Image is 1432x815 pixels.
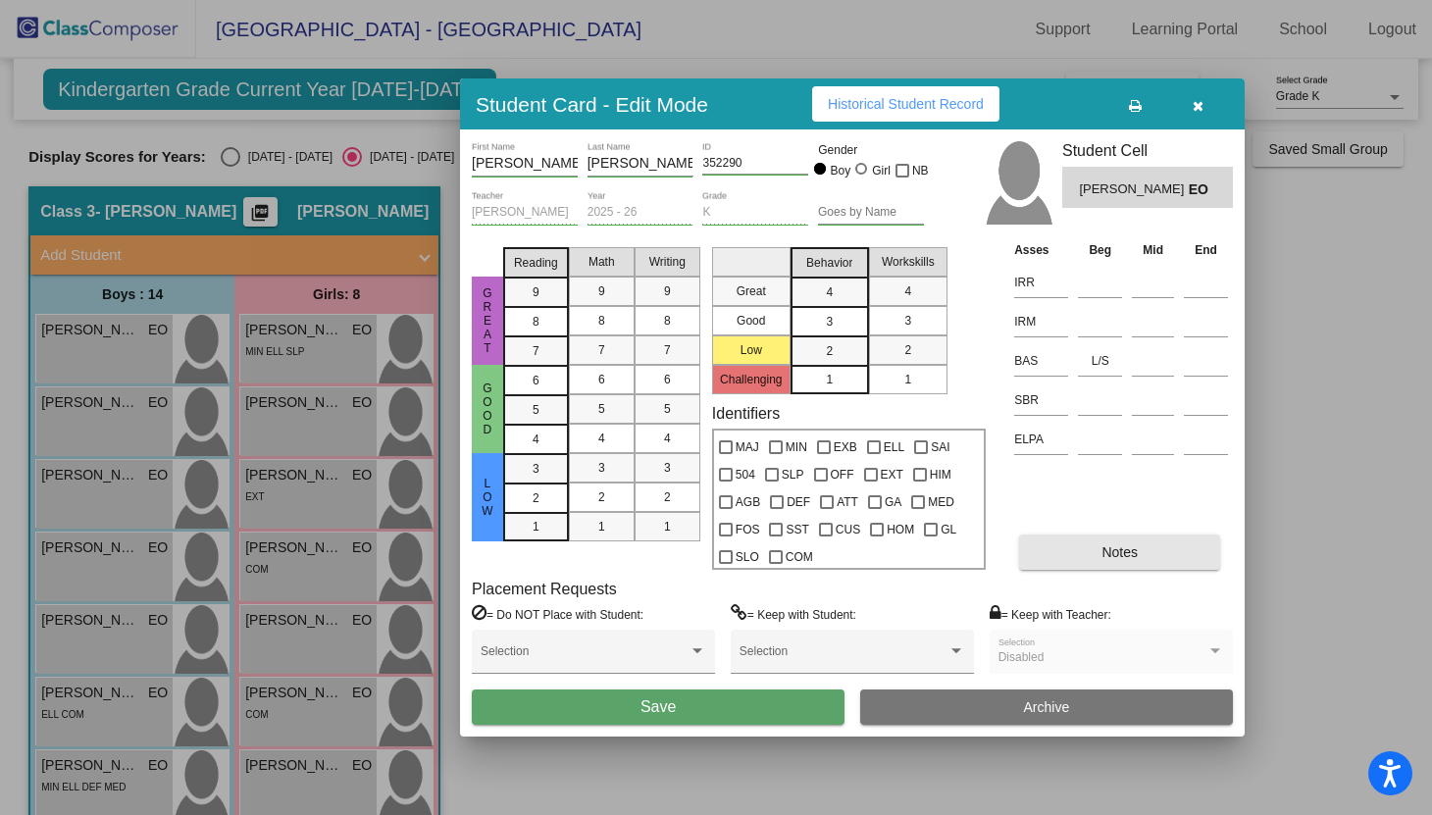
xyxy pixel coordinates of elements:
[1014,425,1068,454] input: assessment
[1009,239,1073,261] th: Asses
[1079,179,1188,200] span: [PERSON_NAME]
[472,689,844,725] button: Save
[664,459,671,477] span: 3
[476,92,708,117] h3: Student Card - Edit Mode
[598,400,605,418] span: 5
[664,371,671,388] span: 6
[904,282,911,300] span: 4
[931,435,949,459] span: SAI
[736,518,760,541] span: FOS
[941,518,956,541] span: GL
[887,518,914,541] span: HOM
[830,162,851,179] div: Boy
[736,463,755,486] span: 504
[826,371,833,388] span: 1
[664,518,671,535] span: 1
[472,580,617,598] label: Placement Requests
[1014,268,1068,297] input: assessment
[1014,385,1068,415] input: assessment
[990,604,1111,624] label: = Keep with Teacher:
[598,518,605,535] span: 1
[598,312,605,330] span: 8
[533,460,539,478] span: 3
[828,96,984,112] span: Historical Student Record
[533,489,539,507] span: 2
[533,518,539,535] span: 1
[533,313,539,331] span: 8
[1014,307,1068,336] input: assessment
[649,253,686,271] span: Writing
[479,382,496,436] span: Good
[472,604,643,624] label: = Do NOT Place with Student:
[837,490,858,514] span: ATT
[1189,179,1216,200] span: EO
[533,342,539,360] span: 7
[731,604,856,624] label: = Keep with Student:
[871,162,891,179] div: Girl
[928,490,954,514] span: MED
[479,477,496,518] span: Low
[640,698,676,715] span: Save
[702,157,808,171] input: Enter ID
[588,253,615,271] span: Math
[736,545,759,569] span: SLO
[806,254,852,272] span: Behavior
[904,371,911,388] span: 1
[930,463,951,486] span: HIM
[786,545,813,569] span: COM
[712,404,780,423] label: Identifiers
[836,518,860,541] span: CUS
[736,435,759,459] span: MAJ
[812,86,999,122] button: Historical Student Record
[787,490,810,514] span: DEF
[1073,239,1127,261] th: Beg
[826,342,833,360] span: 2
[1101,544,1138,560] span: Notes
[736,490,760,514] span: AGB
[1014,346,1068,376] input: assessment
[664,430,671,447] span: 4
[882,253,935,271] span: Workskills
[702,206,808,220] input: grade
[472,206,578,220] input: teacher
[885,490,901,514] span: GA
[533,401,539,419] span: 5
[834,435,857,459] span: EXB
[904,312,911,330] span: 3
[860,689,1233,725] button: Archive
[818,141,924,159] mat-label: Gender
[664,312,671,330] span: 8
[998,650,1045,664] span: Disabled
[1127,239,1179,261] th: Mid
[881,463,903,486] span: EXT
[598,341,605,359] span: 7
[664,488,671,506] span: 2
[514,254,558,272] span: Reading
[786,435,807,459] span: MIN
[826,313,833,331] span: 3
[1062,141,1233,160] h3: Student Cell
[884,435,904,459] span: ELL
[533,283,539,301] span: 9
[598,430,605,447] span: 4
[1019,535,1220,570] button: Notes
[598,282,605,300] span: 9
[664,341,671,359] span: 7
[826,283,833,301] span: 4
[782,463,804,486] span: SLP
[786,518,808,541] span: SST
[479,286,496,355] span: Great
[1179,239,1233,261] th: End
[588,206,693,220] input: year
[598,488,605,506] span: 2
[818,206,924,220] input: goes by name
[904,341,911,359] span: 2
[598,459,605,477] span: 3
[1024,699,1070,715] span: Archive
[664,400,671,418] span: 5
[831,463,854,486] span: OFF
[912,159,929,182] span: NB
[664,282,671,300] span: 9
[533,431,539,448] span: 4
[598,371,605,388] span: 6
